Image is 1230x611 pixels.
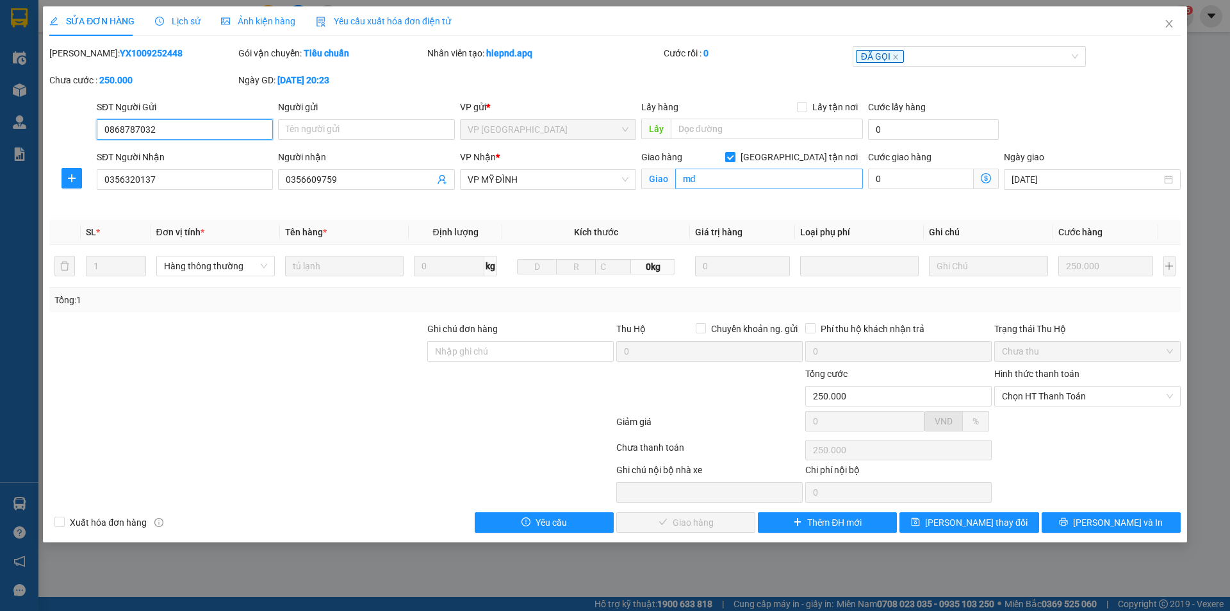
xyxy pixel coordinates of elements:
[1058,256,1154,276] input: 0
[1004,152,1044,162] label: Ngày giao
[1002,387,1173,406] span: Chọn HT Thanh Toán
[221,17,230,26] span: picture
[807,515,862,530] span: Thêm ĐH mới
[793,517,802,528] span: plus
[49,17,58,26] span: edit
[856,50,904,63] span: ĐÃ GỌI
[675,169,863,189] input: Giao tận nơi
[595,259,631,274] input: C
[221,16,295,26] span: Ảnh kiện hàng
[49,73,236,87] div: Chưa cước :
[616,463,803,482] div: Ghi chú nội bộ nhà xe
[154,518,163,527] span: info-circle
[54,293,475,307] div: Tổng: 1
[925,515,1028,530] span: [PERSON_NAME] thay đổi
[868,102,926,112] label: Cước lấy hàng
[99,75,133,85] b: 250.000
[664,46,850,60] div: Cước rồi :
[97,100,273,114] div: SĐT Người Gửi
[517,259,557,274] input: D
[238,73,425,87] div: Ngày GD:
[468,120,628,139] span: VP Cầu Yên Xuân
[981,173,991,183] span: dollar-circle
[51,54,156,88] span: [GEOGRAPHIC_DATA], [GEOGRAPHIC_DATA] ↔ [GEOGRAPHIC_DATA]
[616,512,755,533] button: checkGiao hàng
[556,259,596,274] input: R
[484,256,497,276] span: kg
[54,256,75,276] button: delete
[53,91,157,105] strong: PHIẾU GỬI HÀNG
[574,227,618,237] span: Kích thước
[486,48,532,58] b: hiepnd.apq
[805,463,992,482] div: Chi phí nội bộ
[1164,19,1174,29] span: close
[278,150,454,164] div: Người nhận
[1073,515,1163,530] span: [PERSON_NAME] và In
[156,227,204,237] span: Đơn vị tính
[706,322,803,336] span: Chuyển khoản ng. gửi
[316,17,326,27] img: icon
[994,369,1079,379] label: Hình thức thanh toán
[165,70,241,83] span: TC1009252075
[972,416,979,426] span: %
[475,512,614,533] button: exclamation-circleYêu cầu
[1059,517,1068,528] span: printer
[641,169,675,189] span: Giao
[1042,512,1181,533] button: printer[PERSON_NAME] và In
[238,46,425,60] div: Gói vận chuyển:
[735,150,863,164] span: [GEOGRAPHIC_DATA] tận nơi
[285,227,327,237] span: Tên hàng
[277,75,329,85] b: [DATE] 20:23
[868,169,974,189] input: Cước giao hàng
[155,17,164,26] span: clock-circle
[631,259,675,274] span: 0kg
[120,48,183,58] b: YX1009252448
[49,16,135,26] span: SỬA ĐƠN HÀNG
[641,119,671,139] span: Lấy
[615,440,804,463] div: Chưa thanh toán
[86,227,96,237] span: SL
[437,174,447,185] span: user-add
[62,173,81,183] span: plus
[164,256,267,276] span: Hàng thông thường
[703,48,709,58] b: 0
[616,324,646,334] span: Thu Hộ
[65,515,152,530] span: Xuất hóa đơn hàng
[521,517,530,528] span: exclamation-circle
[1058,227,1103,237] span: Cước hàng
[468,170,628,189] span: VP MỸ ĐÌNH
[929,256,1047,276] input: Ghi Chú
[1012,172,1161,187] input: Ngày giao
[1163,256,1176,276] button: plus
[7,38,45,102] img: logo
[304,48,349,58] b: Tiêu chuẩn
[278,100,454,114] div: Người gửi
[807,100,863,114] span: Lấy tận nơi
[285,256,404,276] input: VD: Bàn, Ghế
[536,515,567,530] span: Yêu cầu
[49,46,236,60] div: [PERSON_NAME]:
[316,16,451,26] span: Yêu cầu xuất hóa đơn điện tử
[641,102,678,112] span: Lấy hàng
[758,512,897,533] button: plusThêm ĐH mới
[460,152,496,162] span: VP Nhận
[924,220,1053,245] th: Ghi chú
[641,152,682,162] span: Giao hàng
[432,227,478,237] span: Định lượng
[427,341,614,362] input: Ghi chú đơn hàng
[805,369,848,379] span: Tổng cước
[671,119,863,139] input: Dọc đường
[868,119,999,140] input: Cước lấy hàng
[427,46,661,60] div: Nhân viên tạo:
[59,10,151,52] strong: CHUYỂN PHÁT NHANH AN PHÚ QUÝ
[935,416,953,426] span: VND
[155,16,201,26] span: Lịch sử
[795,220,924,245] th: Loại phụ phí
[427,324,498,334] label: Ghi chú đơn hàng
[695,227,742,237] span: Giá trị hàng
[1002,342,1173,361] span: Chưa thu
[615,415,804,437] div: Giảm giá
[892,54,899,60] span: close
[460,100,636,114] div: VP gửi
[911,517,920,528] span: save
